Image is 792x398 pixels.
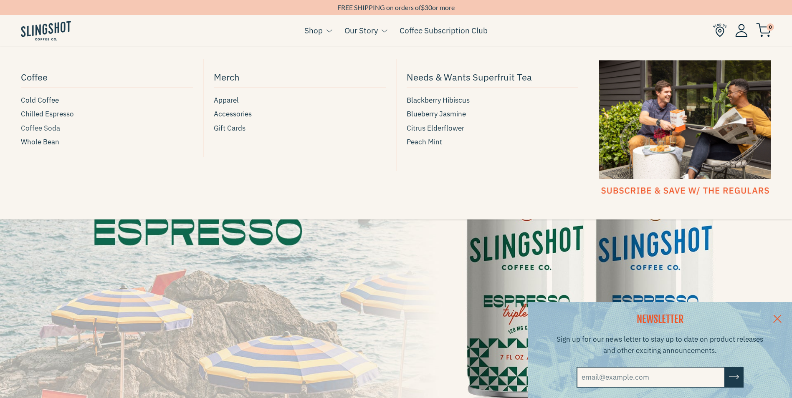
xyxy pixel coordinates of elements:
[214,70,240,84] span: Merch
[214,95,239,106] span: Apparel
[407,95,470,106] span: Blackberry Hibiscus
[407,136,579,148] a: Peach Mint
[425,3,432,11] span: 30
[21,136,59,148] span: Whole Bean
[214,123,386,134] a: Gift Cards
[21,136,193,148] a: Whole Bean
[214,108,386,120] a: Accessories
[756,25,771,35] a: 0
[556,334,764,356] p: Sign up for our news letter to stay up to date on product releases and other exciting announcements.
[21,95,59,106] span: Cold Coffee
[577,367,725,388] input: email@example.com
[556,312,764,327] h2: NEWSLETTER
[407,123,464,134] span: Citrus Elderflower
[407,68,579,88] a: Needs & Wants Superfruit Tea
[400,24,488,37] a: Coffee Subscription Club
[214,68,386,88] a: Merch
[214,95,386,106] a: Apparel
[21,70,48,84] span: Coffee
[21,95,193,106] a: Cold Coffee
[713,23,727,37] img: Find Us
[407,108,579,120] a: Blueberry Jasmine
[214,108,252,120] span: Accessories
[21,68,193,88] a: Coffee
[304,24,323,37] a: Shop
[407,108,466,120] span: Blueberry Jasmine
[407,95,579,106] a: Blackberry Hibiscus
[214,123,245,134] span: Gift Cards
[21,123,60,134] span: Coffee Soda
[344,24,378,37] a: Our Story
[407,70,532,84] span: Needs & Wants Superfruit Tea
[767,23,774,31] span: 0
[756,23,771,37] img: cart
[21,108,74,120] span: Chilled Espresso
[421,3,425,11] span: $
[407,136,442,148] span: Peach Mint
[407,123,579,134] a: Citrus Elderflower
[21,108,193,120] a: Chilled Espresso
[735,24,748,37] img: Account
[21,123,193,134] a: Coffee Soda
